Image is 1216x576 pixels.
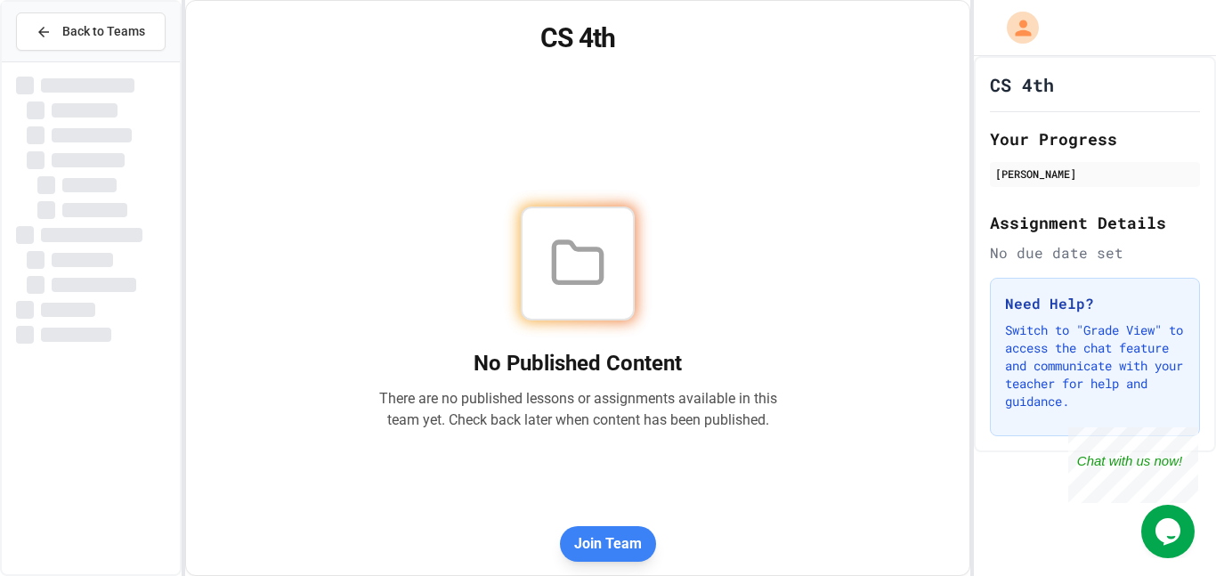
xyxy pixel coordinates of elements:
h2: Assignment Details [990,210,1200,235]
h1: CS 4th [207,22,949,54]
h2: No Published Content [378,349,777,377]
div: My Account [988,7,1043,48]
div: [PERSON_NAME] [995,166,1195,182]
button: Back to Teams [16,12,166,51]
h3: Need Help? [1005,293,1185,314]
span: Back to Teams [62,22,145,41]
p: There are no published lessons or assignments available in this team yet. Check back later when c... [378,388,777,431]
h1: CS 4th [990,72,1054,97]
iframe: chat widget [1068,427,1198,503]
div: No due date set [990,242,1200,264]
h2: Your Progress [990,126,1200,151]
iframe: chat widget [1141,505,1198,558]
p: Switch to "Grade View" to access the chat feature and communicate with your teacher for help and ... [1005,321,1185,410]
button: Join Team [560,526,656,562]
